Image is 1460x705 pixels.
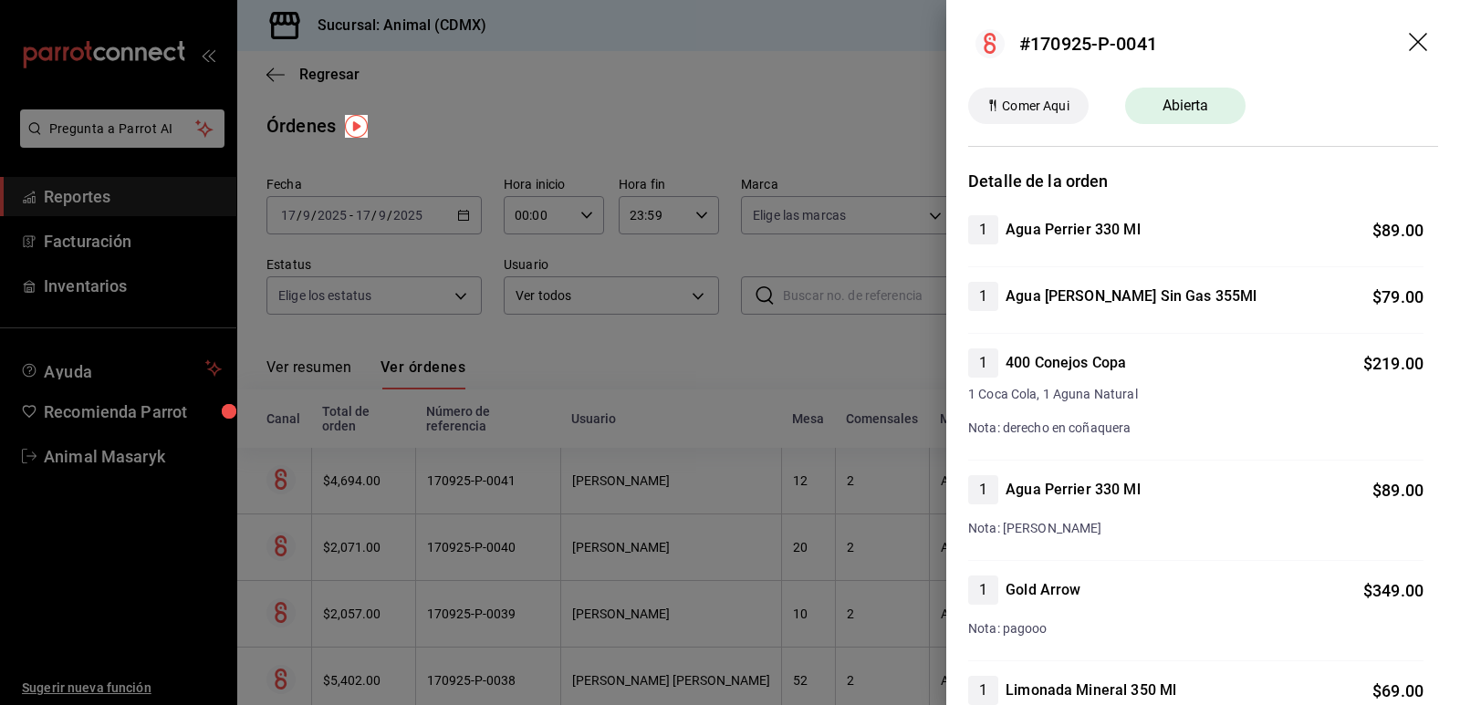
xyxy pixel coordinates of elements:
[968,219,998,241] span: 1
[1372,287,1423,306] span: $ 79.00
[1372,221,1423,240] span: $ 89.00
[1019,30,1157,57] div: #170925-P-0041
[1363,581,1423,600] span: $ 349.00
[1006,479,1141,501] h4: Agua Perrier 330 Ml
[968,479,998,501] span: 1
[1372,481,1423,500] span: $ 89.00
[1372,681,1423,700] span: $ 69.00
[1006,679,1176,701] h4: Limonada Mineral 350 Ml
[1006,579,1080,601] h4: Gold Arrow
[1152,95,1220,117] span: Abierta
[968,679,998,701] span: 1
[968,352,998,374] span: 1
[995,97,1076,116] span: Comer Aqui
[1006,219,1141,241] h4: Agua Perrier 330 Ml
[345,115,368,138] img: Tooltip marker
[968,420,1131,435] span: Nota: derecho en coñaquera
[1006,285,1257,307] h4: Agua [PERSON_NAME] Sin Gas 355Ml
[968,521,1102,535] span: Nota: [PERSON_NAME]
[968,621,1048,636] span: Nota: pagooo
[1006,352,1126,374] h4: 400 Conejos Copa
[968,385,1423,404] span: 1 Coca Cola, 1 Aguna Natural
[968,169,1438,193] h3: Detalle de la orden
[968,579,998,601] span: 1
[968,285,998,307] span: 1
[1409,33,1431,55] button: drag
[1363,354,1423,373] span: $ 219.00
